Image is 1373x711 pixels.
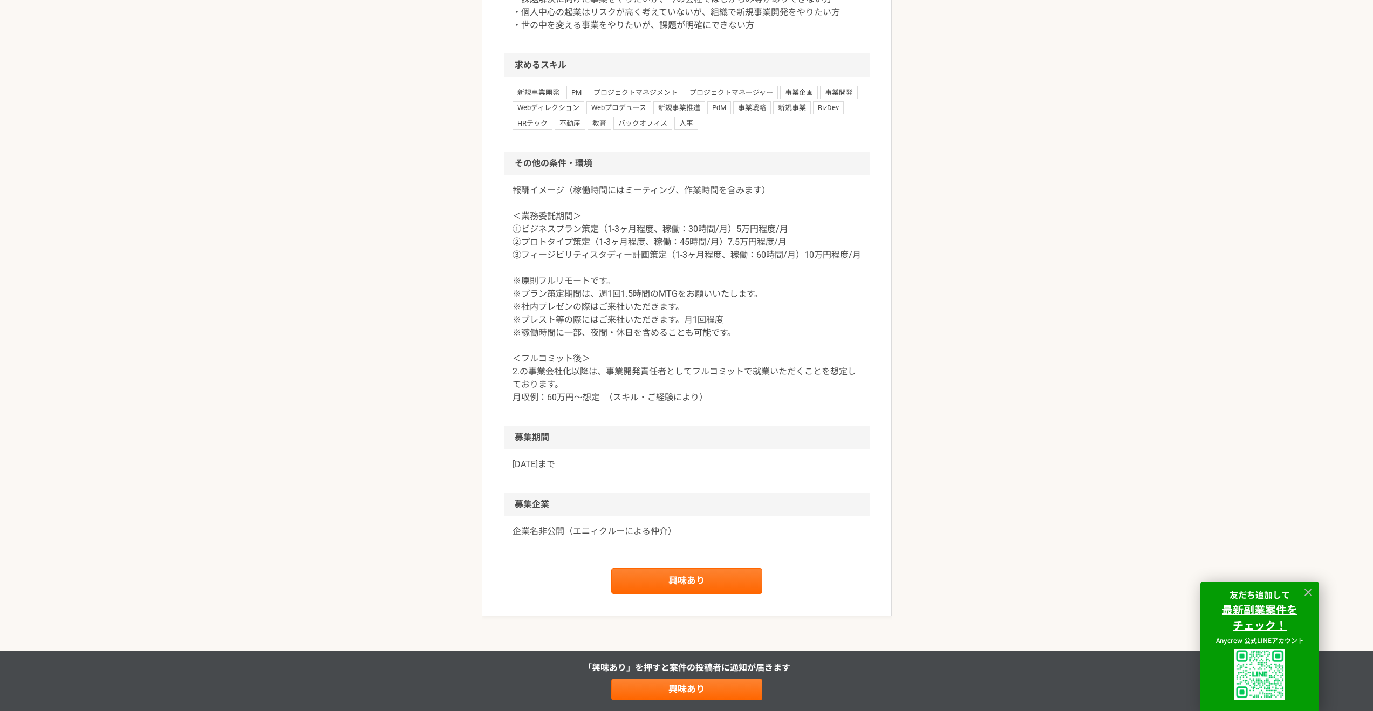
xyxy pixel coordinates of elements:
[780,86,818,99] span: 事業企画
[513,184,861,404] p: 報酬イメージ（稼働時間にはミーティング、作業時間を含みます） ＜業務委託期間＞ ①ビジネスプラン策定（1-3ヶ月程度、稼働：30時間/月）5万円程度/月 ②プロトタイプ策定（1-3ヶ月程度、稼働...
[504,426,870,449] h2: 募集期間
[513,86,564,99] span: 新規事業開発
[504,493,870,516] h2: 募集企業
[1216,635,1304,645] span: Anycrew 公式LINEアカウント
[1222,604,1297,617] a: 最新副業案件を
[513,525,861,538] a: 企業名非公開（エニィクルーによる仲介）
[733,101,771,114] span: 事業戦略
[1234,649,1285,700] img: uploaded%2F9x3B4GYyuJhK5sXzQK62fPT6XL62%2F_1i3i91es70ratxpc0n6.png
[504,53,870,77] h2: 求めるスキル
[513,458,861,471] p: [DATE]まで
[813,101,844,114] span: BizDev
[773,101,811,114] span: 新規事業
[513,117,552,129] span: HRテック
[1233,617,1287,633] strong: チェック！
[504,152,870,175] h2: その他の条件・環境
[513,101,584,114] span: Webディレクション
[820,86,858,99] span: 事業開発
[1233,619,1287,632] a: チェック！
[588,117,611,129] span: 教育
[566,86,586,99] span: PM
[586,101,651,114] span: Webプロデュース
[685,86,778,99] span: プロジェクトマネージャー
[555,117,585,129] span: 不動産
[653,101,705,114] span: 新規事業推進
[583,661,790,674] p: 「興味あり」を押すと 案件の投稿者に通知が届きます
[589,86,682,99] span: プロジェクトマネジメント
[611,568,762,594] a: 興味あり
[613,117,672,129] span: バックオフィス
[674,117,698,129] span: 人事
[611,679,762,700] a: 興味あり
[707,101,731,114] span: PdM
[1229,588,1290,601] strong: 友だち追加して
[1222,601,1297,617] strong: 最新副業案件を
